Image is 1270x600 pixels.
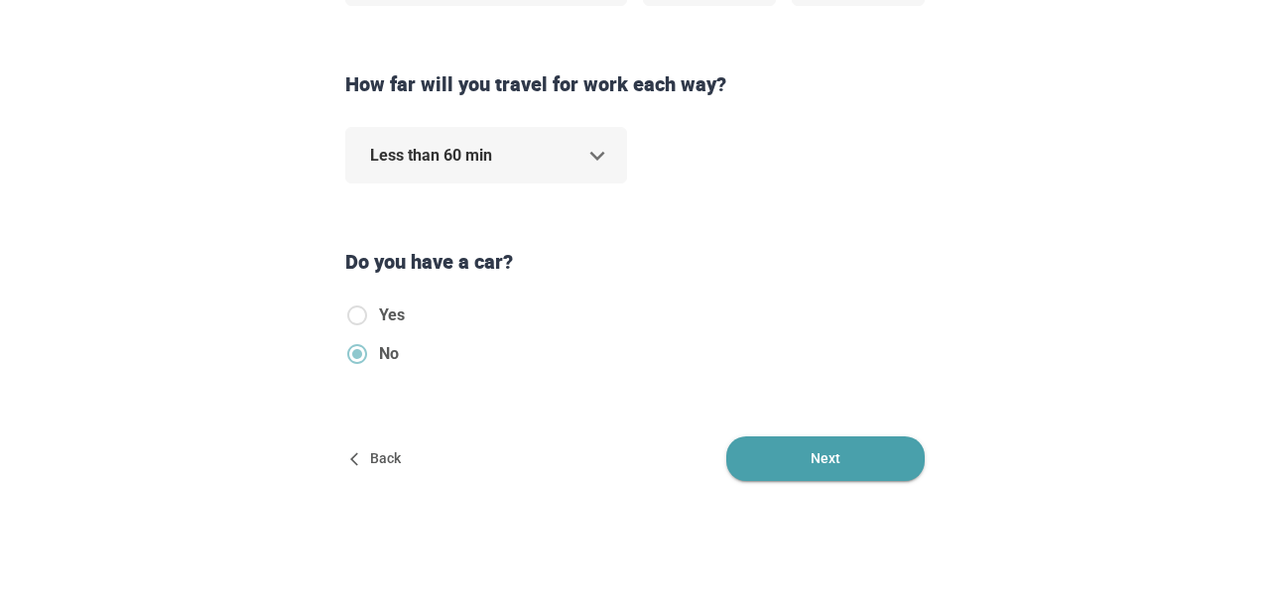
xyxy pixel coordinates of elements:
[345,127,627,183] div: Less than 60 min
[345,436,409,481] button: Back
[726,436,925,481] button: Next
[379,303,405,327] span: Yes
[337,248,933,277] div: Do you have a car?
[379,342,399,366] span: No
[337,70,933,99] div: How far will you travel for work each way?
[345,303,421,381] div: hasCar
